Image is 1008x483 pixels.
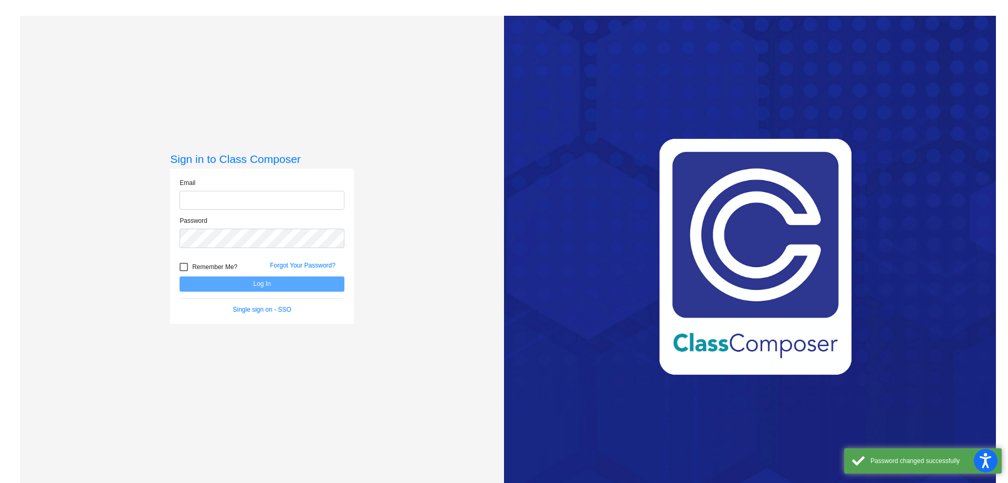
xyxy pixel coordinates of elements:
[192,261,237,273] span: Remember Me?
[270,262,335,269] a: Forgot Your Password?
[180,216,207,225] label: Password
[180,178,195,188] label: Email
[170,152,354,166] h3: Sign in to Class Composer
[870,456,994,466] div: Password changed successfully
[180,276,344,292] button: Log In
[233,306,291,313] a: Single sign on - SSO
